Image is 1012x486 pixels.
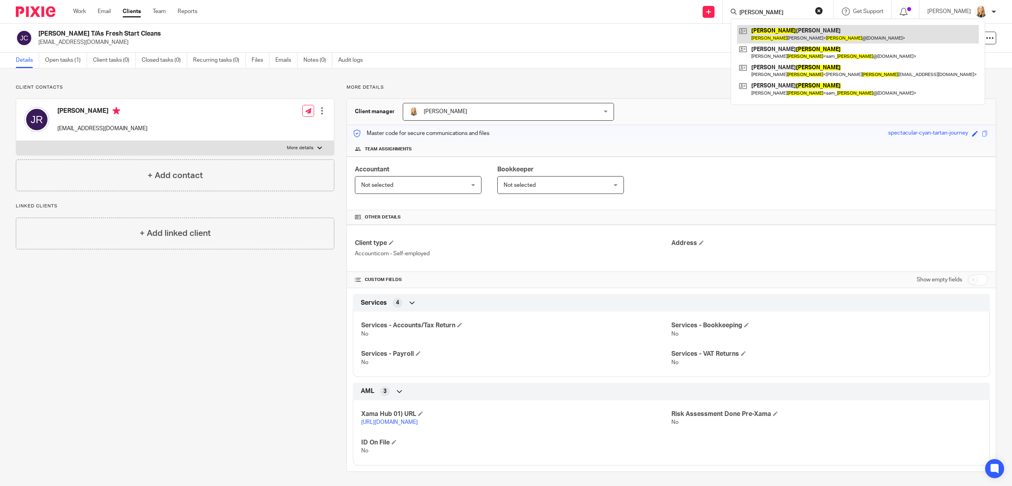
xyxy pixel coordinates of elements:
img: Headshot%20White%20Background.jpg [975,6,987,18]
a: Client tasks (0) [93,53,136,68]
a: Email [98,8,111,15]
h2: [PERSON_NAME] T/As Fresh Start Cleans [38,30,718,38]
a: Team [153,8,166,15]
h4: Services - VAT Returns [671,350,982,358]
a: Recurring tasks (0) [193,53,246,68]
a: Emails [275,53,298,68]
span: [PERSON_NAME] [424,109,467,114]
h4: Services - Payroll [361,350,671,358]
p: [PERSON_NAME] [927,8,971,15]
span: Not selected [504,182,536,188]
span: No [361,331,368,337]
p: Accounticorn - Self-employed [355,250,671,258]
span: 4 [396,299,399,307]
img: svg%3E [24,107,49,132]
span: Team assignments [365,146,412,152]
h4: + Add linked client [140,227,211,239]
h4: Address [671,239,988,247]
p: [EMAIL_ADDRESS][DOMAIN_NAME] [38,38,889,46]
span: Get Support [853,9,883,14]
span: AML [361,387,374,395]
p: Linked clients [16,203,334,209]
span: Bookkeeper [497,166,534,173]
a: Audit logs [338,53,369,68]
p: [EMAIL_ADDRESS][DOMAIN_NAME] [57,125,148,133]
span: No [671,420,678,425]
h4: Xama Hub 01) URL [361,410,671,418]
a: [URL][DOMAIN_NAME] [361,420,418,425]
p: More details [347,84,996,91]
a: Clients [123,8,141,15]
h4: Client type [355,239,671,247]
span: No [671,360,678,365]
span: 3 [383,387,387,395]
p: Client contacts [16,84,334,91]
a: Files [252,53,269,68]
h4: CUSTOM FIELDS [355,277,671,283]
input: Search [739,9,810,17]
h3: Client manager [355,108,395,116]
span: Other details [365,214,401,220]
span: No [361,360,368,365]
span: No [361,448,368,454]
span: No [671,331,678,337]
i: Primary [112,107,120,115]
button: Clear [815,7,823,15]
img: Headshot%20White%20Background.jpg [409,107,419,116]
a: Work [73,8,86,15]
span: Services [361,299,387,307]
a: Open tasks (1) [45,53,87,68]
p: Master code for secure communications and files [353,129,489,137]
label: Show empty fields [917,276,962,284]
div: spectacular-cyan-tartan-journey [888,129,968,138]
span: Accountant [355,166,389,173]
a: Details [16,53,39,68]
span: Not selected [361,182,393,188]
h4: Services - Accounts/Tax Return [361,321,671,330]
h4: Services - Bookkeeping [671,321,982,330]
a: Closed tasks (0) [142,53,187,68]
h4: ID On File [361,439,671,447]
img: Pixie [16,6,55,17]
img: svg%3E [16,30,32,46]
a: Reports [178,8,197,15]
h4: [PERSON_NAME] [57,107,148,117]
p: More details [287,145,313,151]
a: Notes (0) [303,53,332,68]
h4: Risk Assessment Done Pre-Xama [671,410,982,418]
h4: + Add contact [148,169,203,182]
